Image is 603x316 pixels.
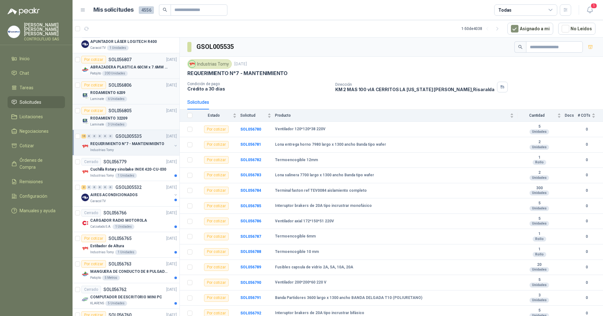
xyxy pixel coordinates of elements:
p: AIRES ACONDICIONADOS [90,192,138,198]
p: Industrias Tomy [90,148,114,153]
th: Solicitud [240,109,275,122]
p: [DATE] [166,236,177,242]
div: Rollo [533,160,546,165]
img: Company Logo [81,143,89,150]
a: CerradoSOL056766[DATE] Company LogoCARGADOR RADIO MOTOROLACalzatodo S.A.1 Unidades [73,207,179,232]
p: CARGADOR RADIO MOTOROLA [90,218,147,224]
p: SOL056765 [108,236,132,241]
p: SOL056779 [103,160,126,164]
a: Remisiones [8,176,65,188]
span: search [518,45,523,49]
a: SOL056792 [240,311,261,315]
div: Solicitudes [187,99,209,106]
a: Negociaciones [8,125,65,137]
span: Cotizar [20,142,34,149]
div: 15 [81,134,86,138]
span: 4556 [139,6,154,14]
p: SOL056806 [108,83,132,87]
p: COMPUTADOR DE ESCRITORIO MINI PC [90,294,162,300]
p: [DATE] [166,159,177,165]
b: Ventilador axial 172*150*51 220V [275,219,334,224]
b: 0 [578,249,595,255]
img: Company Logo [81,296,89,303]
b: 1 [518,155,561,160]
h3: GSOL005535 [196,42,235,52]
div: Por cotizar [204,294,229,302]
b: 5 [518,124,561,129]
a: Chat [8,67,65,79]
a: Cotizar [8,140,65,152]
span: Licitaciones [20,113,43,120]
div: Unidades [530,283,549,288]
div: Por cotizar [204,263,229,271]
p: RODAMIENTO 32209 [90,115,127,121]
p: Calzatodo S.A. [90,224,111,229]
a: Configuración [8,190,65,202]
b: 5 [518,278,561,283]
img: Company Logo [81,91,89,99]
div: Por cotizar [81,56,106,63]
p: Condición de pago [187,82,330,86]
b: Termoencogible 10 mm [275,249,319,255]
p: Caracol TV [90,199,106,204]
p: Industrias Tomy [90,250,114,255]
p: APUNTADOR LÁSER LOGITECH R400 [90,39,157,45]
img: Company Logo [81,219,89,227]
a: Por cotizarSOL056807[DATE] Company LogoABRAZADERA PLASTICA 60CM x 7.6MM ANCHAPatojito200 Unidades [73,53,179,79]
img: Company Logo [81,245,89,252]
b: Ventilador 200*200*60 220 V [275,280,326,285]
div: Por cotizar [204,248,229,256]
span: # COTs [578,113,590,118]
div: Por cotizar [204,172,229,179]
p: KLARENS [90,301,104,306]
img: Company Logo [189,61,196,67]
th: # COTs [578,109,603,122]
div: Cerrado [81,286,101,293]
a: Licitaciones [8,111,65,123]
img: Company Logo [81,40,89,48]
div: Unidades [530,206,549,211]
img: Company Logo [81,66,89,73]
p: REQUERIMIENTO N°7 - MANTENIMIENTO [90,141,164,147]
b: 0 [578,142,595,148]
div: 0 [108,185,113,190]
a: SOL056791 [240,296,261,300]
div: 0 [97,134,102,138]
div: Unidades [530,298,549,303]
span: Estado [196,113,231,118]
div: 0 [92,185,97,190]
a: SOL056786 [240,219,261,223]
b: SOL056790 [240,280,261,285]
p: SOL056807 [108,57,132,62]
p: [DATE] [166,210,177,216]
a: SOL056780 [240,127,261,132]
a: SOL056789 [240,265,261,269]
b: 0 [578,280,595,286]
div: Rollo [533,252,546,257]
b: 0 [578,203,595,209]
img: Company Logo [8,26,20,38]
div: Por cotizar [81,107,106,114]
b: 1 [518,247,561,252]
div: 1 Unidades [107,45,129,50]
div: Cerrado [81,158,101,166]
b: 5 [518,216,561,221]
p: Cuchilla Rotary sinobake INOX 420-CU-030 [90,167,166,173]
img: Company Logo [81,168,89,176]
div: Por cotizar [204,218,229,225]
div: 0 [108,134,113,138]
b: 300 [518,186,561,191]
th: Cantidad [518,109,565,122]
p: SOL056805 [108,108,132,113]
b: 1 [518,231,561,237]
a: SOL056788 [240,249,261,254]
a: Tareas [8,82,65,94]
span: Inicio [20,55,30,62]
div: Unidades [530,175,549,180]
p: MANGUERA DE CONDUCTO DE 8 PULGADAS DE ALAMBRE DE ACERO PU [90,269,169,275]
a: Por cotizarSOL056763[DATE] Company LogoMANGUERA DE CONDUCTO DE 8 PULGADAS DE ALAMBRE DE ACERO PUP... [73,258,179,283]
span: Manuales y ayuda [20,207,56,214]
p: Laminate [90,97,104,102]
div: Por cotizar [204,141,229,149]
